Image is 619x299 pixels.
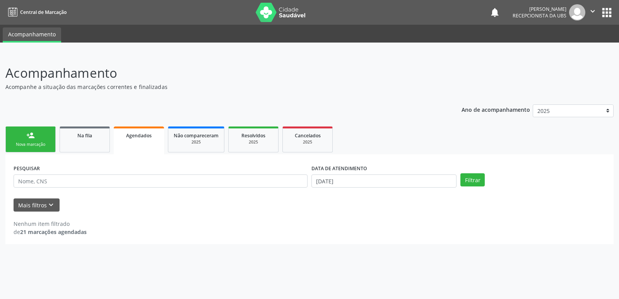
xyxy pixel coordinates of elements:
[241,132,265,139] span: Resolvidos
[462,104,530,114] p: Ano de acompanhamento
[600,6,614,19] button: apps
[26,131,35,140] div: person_add
[3,27,61,43] a: Acompanhamento
[11,142,50,147] div: Nova marcação
[14,162,40,174] label: PESQUISAR
[588,7,597,15] i: 
[14,174,308,188] input: Nome, CNS
[174,132,219,139] span: Não compareceram
[513,6,566,12] div: [PERSON_NAME]
[47,201,55,209] i: keyboard_arrow_down
[460,173,485,186] button: Filtrar
[311,162,367,174] label: DATA DE ATENDIMENTO
[174,139,219,145] div: 2025
[513,12,566,19] span: Recepcionista da UBS
[295,132,321,139] span: Cancelados
[126,132,152,139] span: Agendados
[234,139,273,145] div: 2025
[14,228,87,236] div: de
[569,4,585,21] img: img
[20,9,67,15] span: Central de Marcação
[5,63,431,83] p: Acompanhamento
[311,174,457,188] input: Selecione um intervalo
[5,83,431,91] p: Acompanhe a situação das marcações correntes e finalizadas
[585,4,600,21] button: 
[20,228,87,236] strong: 21 marcações agendadas
[77,132,92,139] span: Na fila
[14,220,87,228] div: Nenhum item filtrado
[14,198,60,212] button: Mais filtroskeyboard_arrow_down
[5,6,67,19] a: Central de Marcação
[489,7,500,18] button: notifications
[288,139,327,145] div: 2025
